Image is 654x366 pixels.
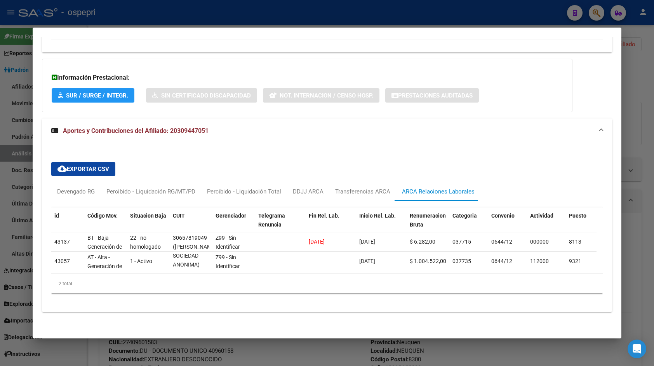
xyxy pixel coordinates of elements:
[54,239,70,245] span: 43137
[87,254,122,278] span: AT - Alta - Generación de clave
[52,88,134,103] button: SUR / SURGE / INTEGR.
[57,164,67,173] mat-icon: cloud_download
[54,258,70,264] span: 43057
[356,207,407,242] datatable-header-cell: Inicio Rel. Lab.
[293,187,324,196] div: DDJJ ARCA
[84,207,127,242] datatable-header-cell: Código Mov.
[173,244,216,259] span: ([PERSON_NAME] SRL)
[263,88,379,103] button: Not. Internacion / Censo Hosp.
[410,258,446,264] span: $ 1.004.522,00
[410,213,446,228] span: Renumeracion Bruta
[63,127,209,134] span: Aportes y Contribuciones del Afiliado: 20309447051
[161,92,251,99] span: Sin Certificado Discapacidad
[170,207,212,242] datatable-header-cell: CUIT
[127,207,170,242] datatable-header-cell: Situacion Baja
[51,274,603,293] div: 2 total
[51,207,84,242] datatable-header-cell: id
[51,162,115,176] button: Exportar CSV
[216,235,240,250] span: Z99 - Sin Identificar
[57,187,95,196] div: Devengado RG
[309,213,339,219] span: Fin Rel. Lab.
[566,207,605,242] datatable-header-cell: Puesto
[54,213,59,219] span: id
[359,213,396,219] span: Inicio Rel. Lab.
[530,258,549,264] span: 112000
[207,187,281,196] div: Percibido - Liquidación Total
[359,239,375,245] span: [DATE]
[407,207,449,242] datatable-header-cell: Renumeracion Bruta
[385,88,479,103] button: Prestaciones Auditadas
[280,92,373,99] span: Not. Internacion / Censo Hosp.
[306,207,356,242] datatable-header-cell: Fin Rel. Lab.
[173,234,207,242] div: 30657819049
[173,244,200,268] span: (VENVER SOCIEDAD ANONIMA)
[309,239,325,245] span: [DATE]
[402,187,475,196] div: ARCA Relaciones Laborales
[87,235,122,259] span: BT - Baja - Generación de Clave
[212,207,255,242] datatable-header-cell: Gerenciador
[628,340,646,358] div: Open Intercom Messenger
[52,73,563,82] h3: Información Prestacional:
[491,239,512,245] span: 0644/12
[527,207,566,242] datatable-header-cell: Actividad
[359,258,375,264] span: [DATE]
[66,92,128,99] span: SUR / SURGE / INTEGR.
[491,258,512,264] span: 0644/12
[42,143,612,312] div: Aportes y Contribuciones del Afiliado: 20309447051
[216,254,240,269] span: Z99 - Sin Identificar
[452,239,471,245] span: 037715
[173,213,185,219] span: CUIT
[488,207,527,242] datatable-header-cell: Convenio
[146,88,257,103] button: Sin Certificado Discapacidad
[130,213,166,219] span: Situacion Baja
[42,119,612,143] mat-expansion-panel-header: Aportes y Contribuciones del Afiliado: 20309447051
[258,213,285,228] span: Telegrama Renuncia
[530,213,553,219] span: Actividad
[530,239,549,245] span: 000000
[491,213,515,219] span: Convenio
[410,239,435,245] span: $ 6.282,00
[569,239,581,245] span: 8113
[216,213,246,219] span: Gerenciador
[106,187,195,196] div: Percibido - Liquidación RG/MT/PD
[87,213,118,219] span: Código Mov.
[335,187,390,196] div: Transferencias ARCA
[130,258,152,264] span: 1 - Activo
[57,166,109,173] span: Exportar CSV
[398,92,473,99] span: Prestaciones Auditadas
[130,235,161,250] span: 22 - no homologado
[452,213,477,219] span: Categoria
[569,258,581,264] span: 9321
[449,207,488,242] datatable-header-cell: Categoria
[452,258,471,264] span: 037735
[255,207,306,242] datatable-header-cell: Telegrama Renuncia
[569,213,586,219] span: Puesto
